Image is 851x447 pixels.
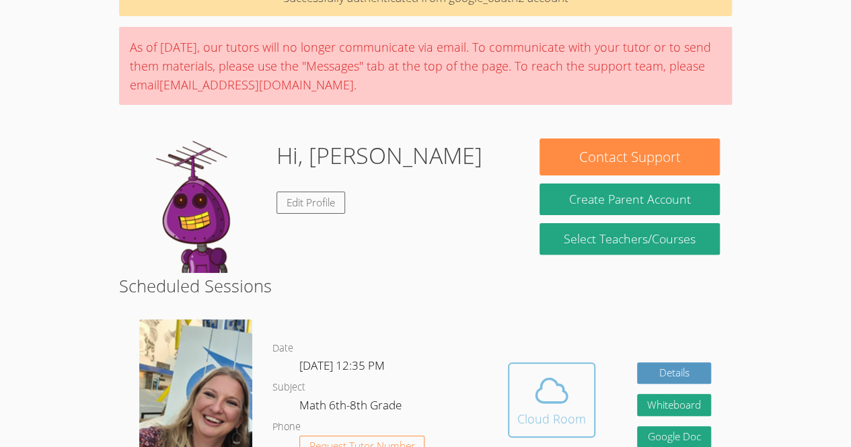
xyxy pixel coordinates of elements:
[299,358,385,373] span: [DATE] 12:35 PM
[272,419,301,436] dt: Phone
[272,340,293,357] dt: Date
[540,223,719,255] a: Select Teachers/Courses
[299,396,404,419] dd: Math 6th-8th Grade
[508,362,595,438] button: Cloud Room
[540,138,719,175] button: Contact Support
[637,362,711,384] a: Details
[119,273,732,298] h2: Scheduled Sessions
[517,409,586,428] div: Cloud Room
[540,184,719,215] button: Create Parent Account
[637,394,711,416] button: Whiteboard
[119,27,732,105] div: As of [DATE], our tutors will no longer communicate via email. To communicate with your tutor or ...
[131,138,266,273] img: default.png
[272,379,305,396] dt: Subject
[276,138,482,173] h1: Hi, [PERSON_NAME]
[276,192,345,214] a: Edit Profile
